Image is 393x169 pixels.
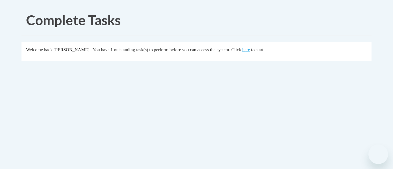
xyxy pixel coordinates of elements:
[111,47,113,52] span: 1
[251,47,265,52] span: to start.
[114,47,241,52] span: outstanding task(s) to perform before you can access the system. Click
[242,47,250,52] a: here
[54,47,89,52] span: [PERSON_NAME]
[26,12,121,28] span: Complete Tasks
[26,47,53,52] span: Welcome back
[368,144,388,164] iframe: Button to launch messaging window
[91,47,110,52] span: . You have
